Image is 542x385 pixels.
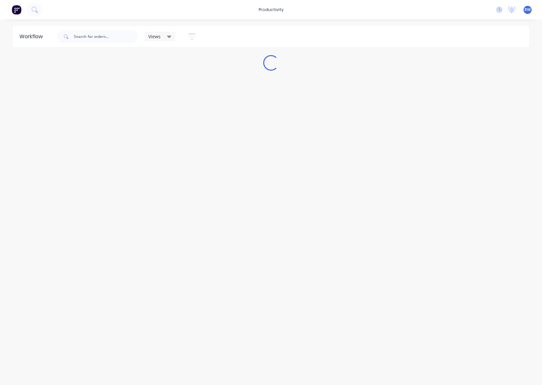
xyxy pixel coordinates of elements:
span: Views [148,33,161,40]
input: Search for orders... [74,30,138,43]
div: productivity [255,5,287,15]
div: Workflow [19,33,46,41]
span: RW [525,7,531,13]
img: Factory [12,5,21,15]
